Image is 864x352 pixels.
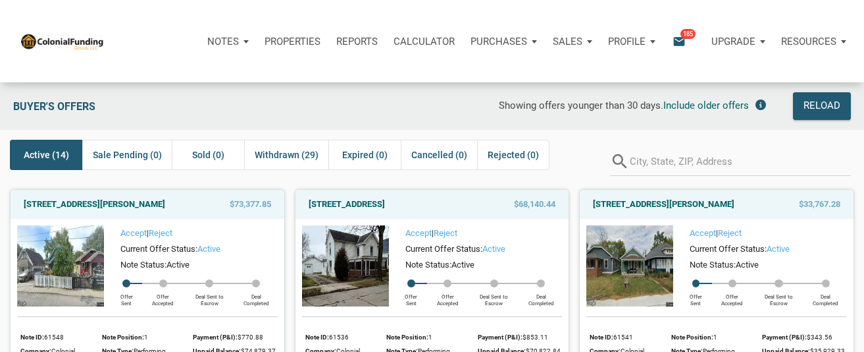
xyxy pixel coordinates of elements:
span: Current Offer Status: [120,244,197,254]
a: Reject [718,228,742,238]
a: Accept [690,228,716,238]
span: active [197,244,220,254]
button: Profile [600,22,663,61]
span: $770.88 [238,334,263,341]
div: Sale Pending (0) [82,140,172,170]
span: Note ID: [20,334,44,341]
span: $853.11 [522,334,548,341]
div: Buyer's Offers [7,92,262,120]
span: | [405,228,457,238]
img: 576902 [302,225,389,307]
span: Note ID: [590,334,613,341]
span: 1 [144,334,148,341]
span: | [120,228,172,238]
p: Profile [608,36,646,47]
div: Deal Completed [804,287,847,307]
div: Withdrawn (29) [244,140,328,170]
span: | [690,228,742,238]
div: Offer Sent [395,287,427,307]
span: Note Position: [386,334,428,341]
a: Reject [149,228,172,238]
div: Offer Accepted [712,287,753,307]
span: Active [166,260,190,270]
span: $343.56 [807,334,832,341]
span: Active (14) [24,147,69,163]
div: Offer Sent [680,287,711,307]
span: Note Status: [405,260,451,270]
span: Active [736,260,759,270]
a: Accept [120,228,147,238]
div: Expired (0) [328,140,401,170]
span: active [767,244,790,254]
button: Purchases [463,22,545,61]
span: Active [451,260,474,270]
button: Upgrade [703,22,773,61]
a: Properties [257,22,328,61]
div: Offer Accepted [427,287,469,307]
p: Notes [207,36,239,47]
span: 1 [713,334,717,341]
a: Calculator [386,22,463,61]
button: Sales [545,22,600,61]
img: 575434 [586,225,673,307]
a: [STREET_ADDRESS][PERSON_NAME] [593,196,734,212]
p: Purchases [470,36,527,47]
span: Note Position: [671,334,713,341]
div: Offer Sent [111,287,142,307]
span: Include older offers [663,100,749,111]
a: Reject [434,228,457,238]
span: Cancelled (0) [411,147,467,163]
div: Deal Sent to Escrow [753,287,804,307]
div: Deal Completed [520,287,563,307]
span: 1 [428,334,432,341]
button: Reload [793,92,851,120]
div: Offer Accepted [142,287,184,307]
span: $68,140.44 [514,196,555,212]
span: $73,377.85 [230,196,271,212]
div: Deal Completed [235,287,278,307]
div: Deal Sent to Escrow [469,287,520,307]
span: 61541 [613,334,633,341]
span: 185 [680,28,696,39]
span: 61536 [329,334,349,341]
span: Payment (P&I): [762,334,807,341]
p: Properties [265,36,320,47]
span: Withdrawn (29) [255,147,318,163]
span: Rejected (0) [488,147,539,163]
div: Rejected (0) [477,140,549,170]
a: [STREET_ADDRESS] [309,196,385,212]
span: Note Status: [120,260,166,270]
span: Expired (0) [342,147,388,163]
span: Note Status: [690,260,736,270]
div: Deal Sent to Escrow [184,287,235,307]
span: Current Offer Status: [405,244,482,254]
p: Upgrade [711,36,755,47]
i: search [610,146,630,176]
span: Sale Pending (0) [93,147,162,163]
span: Sold (0) [192,147,224,163]
button: Reports [328,22,386,61]
button: email185 [663,22,703,61]
span: $33,767.28 [799,196,840,212]
div: Reload [803,98,840,114]
p: Sales [553,36,582,47]
span: Payment (P&I): [193,334,238,341]
span: Current Offer Status: [690,244,767,254]
div: Cancelled (0) [401,140,477,170]
input: City, State, ZIP, Address [630,146,851,176]
span: Note Position: [102,334,144,341]
div: Sold (0) [172,140,244,170]
span: 61548 [44,334,64,341]
img: 576834 [17,225,104,307]
p: Reports [336,36,378,47]
button: Resources [773,22,854,61]
i: email [671,34,687,49]
button: Notes [199,22,257,61]
span: Showing offers younger than 30 days. [499,100,663,111]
